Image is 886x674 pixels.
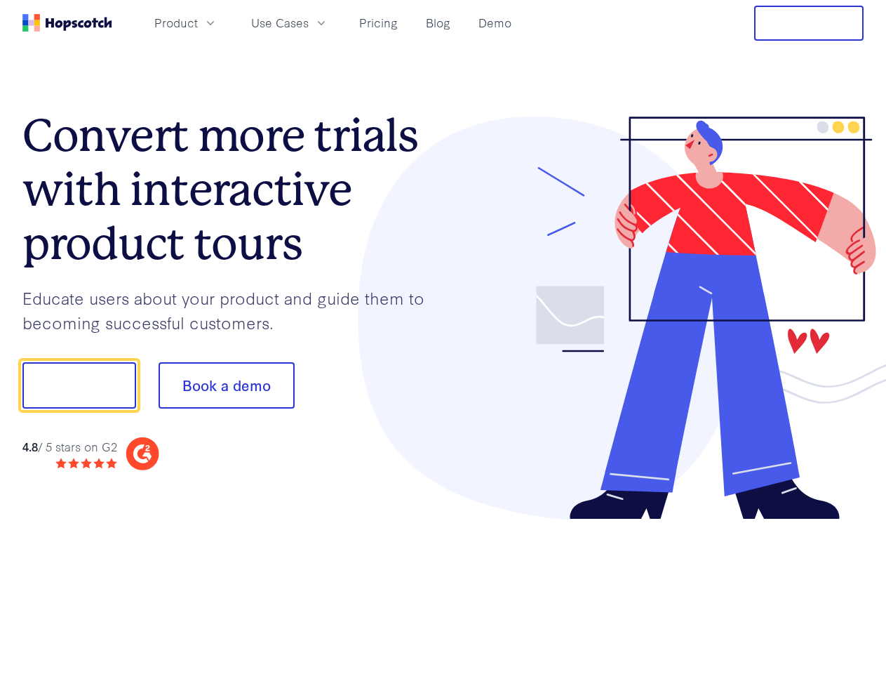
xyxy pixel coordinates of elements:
p: Educate users about your product and guide them to becoming successful customers. [22,286,443,334]
a: Demo [473,11,517,34]
div: / 5 stars on G2 [22,438,117,456]
h1: Convert more trials with interactive product tours [22,109,443,270]
span: Use Cases [251,14,309,32]
a: Blog [420,11,456,34]
button: Show me! [22,362,136,409]
button: Use Cases [243,11,337,34]
button: Free Trial [754,6,864,41]
span: Product [154,14,198,32]
button: Product [146,11,226,34]
a: Pricing [354,11,403,34]
button: Book a demo [159,362,295,409]
strong: 4.8 [22,438,38,454]
a: Home [22,14,112,32]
